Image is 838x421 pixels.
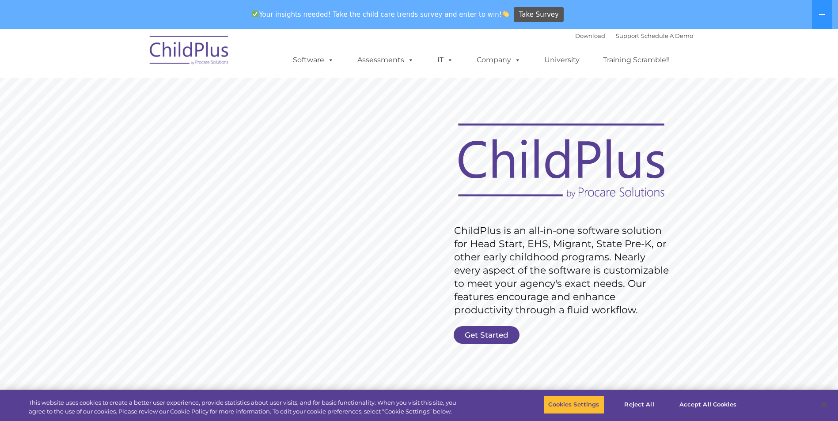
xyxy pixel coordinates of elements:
a: Assessments [349,51,423,69]
a: Schedule A Demo [641,32,693,39]
a: Software [284,51,343,69]
a: Training Scramble!! [594,51,679,69]
button: Close [814,395,834,414]
button: Accept All Cookies [675,395,741,414]
span: Take Survey [519,7,559,23]
div: This website uses cookies to create a better user experience, provide statistics about user visit... [29,398,461,416]
a: Take Survey [514,7,564,23]
a: Company [468,51,530,69]
a: University [535,51,588,69]
button: Reject All [612,395,667,414]
a: IT [428,51,462,69]
img: ChildPlus by Procare Solutions [145,30,234,74]
span: Your insights needed! Take the child care trends survey and enter to win! [248,6,513,23]
img: ✅ [252,11,258,17]
img: 👏 [502,11,509,17]
a: Support [616,32,639,39]
a: Download [575,32,605,39]
rs-layer: ChildPlus is an all-in-one software solution for Head Start, EHS, Migrant, State Pre-K, or other ... [454,224,673,317]
button: Cookies Settings [543,395,604,414]
font: | [575,32,693,39]
a: Get Started [454,326,519,344]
